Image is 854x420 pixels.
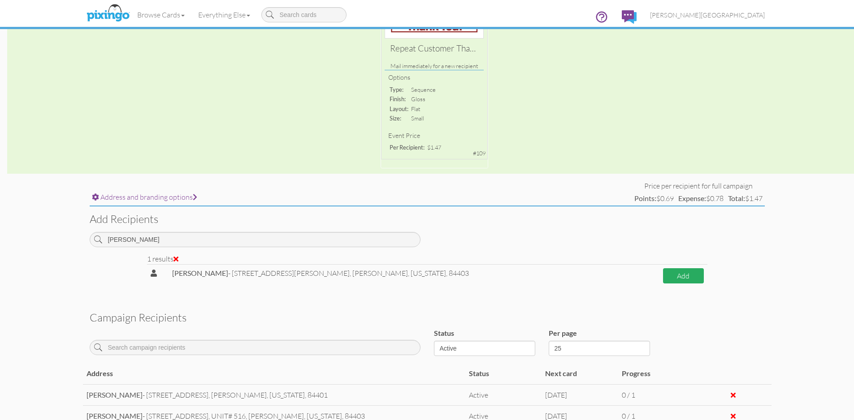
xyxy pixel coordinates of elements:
span: [DATE] [545,390,567,399]
input: Search contact and group names [90,232,420,247]
span: [US_STATE], [269,390,306,399]
img: pixingo logo [84,2,132,25]
label: Status [434,328,454,339]
span: - [172,269,230,278]
td: Next card [542,363,618,384]
span: - [87,390,145,399]
input: Search campaign recipients [90,340,420,355]
input: Search cards [261,7,347,22]
span: [STREET_ADDRESS][PERSON_NAME], [232,269,351,278]
span: 0 / 1 [622,390,635,399]
span: 84401 [308,390,328,399]
strong: [PERSON_NAME] [87,411,143,420]
strong: Expense: [678,194,706,202]
h3: Add recipients [90,213,765,225]
h3: Campaign recipients [90,312,765,323]
strong: [PERSON_NAME] [172,269,228,277]
div: Active [469,390,538,400]
td: Address [83,363,465,384]
strong: Points: [634,194,656,202]
strong: [PERSON_NAME] [87,390,143,399]
button: Add [663,268,704,284]
a: [PERSON_NAME][GEOGRAPHIC_DATA] [643,4,772,26]
span: [US_STATE], [411,269,447,278]
div: 1 results [147,254,707,264]
span: Address and branding options [100,193,197,201]
span: [PERSON_NAME], [211,390,328,399]
td: Status [465,363,542,384]
span: [STREET_ADDRESS], [146,390,210,399]
td: $0.69 [632,191,676,206]
td: $0.78 [676,191,726,206]
td: Price per recipient for full campaign [632,181,765,191]
span: [PERSON_NAME][GEOGRAPHIC_DATA] [650,11,765,19]
strong: Total: [728,194,745,202]
td: $1.47 [726,191,765,206]
td: Progress [618,363,695,384]
a: Everything Else [191,4,257,26]
img: comments.svg [622,10,637,24]
label: Per page [549,328,577,339]
span: 84403 [449,269,469,278]
span: [PERSON_NAME], [352,269,469,278]
a: Browse Cards [130,4,191,26]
